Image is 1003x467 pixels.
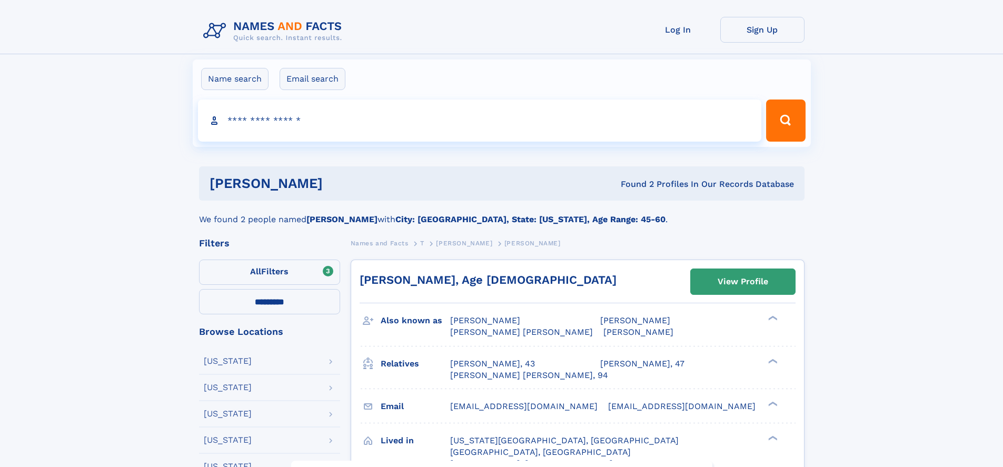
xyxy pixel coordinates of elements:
div: Filters [199,239,340,248]
a: T [420,236,424,250]
a: [PERSON_NAME], 43 [450,358,535,370]
a: View Profile [691,269,795,294]
div: ❯ [766,315,778,322]
span: [US_STATE][GEOGRAPHIC_DATA], [GEOGRAPHIC_DATA] [450,435,679,445]
div: ❯ [766,357,778,364]
a: Log In [636,17,720,43]
h3: Relatives [381,355,450,373]
div: View Profile [718,270,768,294]
span: [PERSON_NAME] [PERSON_NAME] [450,327,593,337]
h1: [PERSON_NAME] [210,177,472,190]
label: Email search [280,68,345,90]
div: Browse Locations [199,327,340,336]
input: search input [198,100,762,142]
div: [US_STATE] [204,357,252,365]
div: Found 2 Profiles In Our Records Database [472,178,794,190]
span: [PERSON_NAME] [600,315,670,325]
div: We found 2 people named with . [199,201,805,226]
img: Logo Names and Facts [199,17,351,45]
a: [PERSON_NAME] [PERSON_NAME], 94 [450,370,608,381]
a: Sign Up [720,17,805,43]
span: All [250,266,261,276]
h3: Email [381,398,450,415]
b: City: [GEOGRAPHIC_DATA], State: [US_STATE], Age Range: 45-60 [395,214,666,224]
a: [PERSON_NAME], 47 [600,358,684,370]
span: [PERSON_NAME] [504,240,561,247]
span: [PERSON_NAME] [450,315,520,325]
span: [PERSON_NAME] [603,327,673,337]
div: [US_STATE] [204,410,252,418]
div: [US_STATE] [204,436,252,444]
a: [PERSON_NAME], Age [DEMOGRAPHIC_DATA] [360,273,617,286]
span: [EMAIL_ADDRESS][DOMAIN_NAME] [608,401,756,411]
span: [PERSON_NAME] [436,240,492,247]
h3: Lived in [381,432,450,450]
b: [PERSON_NAME] [306,214,378,224]
button: Search Button [766,100,805,142]
a: Names and Facts [351,236,409,250]
label: Name search [201,68,269,90]
span: T [420,240,424,247]
div: ❯ [766,400,778,407]
span: [EMAIL_ADDRESS][DOMAIN_NAME] [450,401,598,411]
span: [GEOGRAPHIC_DATA], [GEOGRAPHIC_DATA] [450,447,631,457]
label: Filters [199,260,340,285]
div: ❯ [766,434,778,441]
a: [PERSON_NAME] [436,236,492,250]
h3: Also known as [381,312,450,330]
div: [US_STATE] [204,383,252,392]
